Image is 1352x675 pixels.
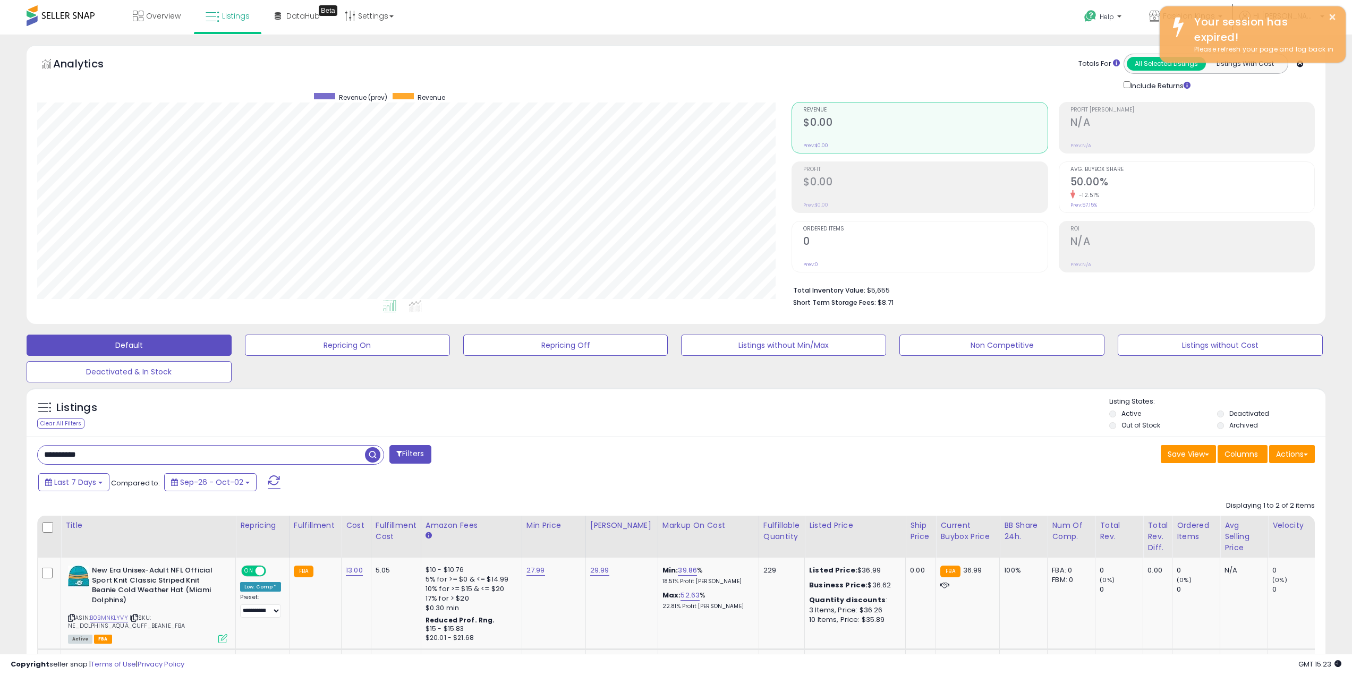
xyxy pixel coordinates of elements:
p: 22.81% Profit [PERSON_NAME] [662,603,751,610]
div: Fulfillable Quantity [763,520,800,542]
p: Listing States: [1109,397,1325,407]
div: Total Rev. [1100,520,1138,542]
h2: 50.00% [1070,176,1314,190]
div: Cost [346,520,367,531]
div: Fulfillment Cost [376,520,416,542]
div: 0 [1100,566,1143,575]
div: Listed Price [809,520,901,531]
div: $10 - $10.76 [426,566,514,575]
div: Current Buybox Price [940,520,995,542]
small: Prev: $0.00 [803,142,828,149]
div: 0 [1177,585,1220,594]
div: Clear All Filters [37,418,84,429]
button: Deactivated & In Stock [27,361,232,382]
span: Revenue [418,93,445,102]
a: 52.63 [681,590,700,601]
span: All listings currently available for purchase on Amazon [68,635,92,644]
h2: $0.00 [803,176,1047,190]
p: 18.51% Profit [PERSON_NAME] [662,578,751,585]
a: 27.99 [526,565,545,576]
span: Profit [PERSON_NAME] [1070,107,1314,113]
div: Include Returns [1116,79,1203,91]
span: $8.71 [878,297,894,307]
div: 10% for >= $15 & <= $20 [426,584,514,594]
small: FBA [940,566,960,577]
span: Sep-26 - Oct-02 [180,477,243,488]
span: Revenue [803,107,1047,113]
span: Overview [146,11,181,21]
div: Your session has expired! [1186,14,1338,45]
button: Default [27,335,232,356]
small: Prev: $0.00 [803,202,828,208]
span: Columns [1225,449,1258,459]
div: % [662,591,751,610]
span: OFF [265,567,282,576]
span: Help [1100,12,1114,21]
li: $5,655 [793,283,1307,296]
th: The percentage added to the cost of goods (COGS) that forms the calculator for Min & Max prices. [658,516,759,558]
b: Total Inventory Value: [793,286,865,295]
div: Velocity [1272,520,1311,531]
div: 3 Items, Price: $36.26 [809,605,897,615]
button: Repricing On [245,335,450,356]
small: FBA [294,566,313,577]
a: Terms of Use [91,659,136,669]
div: Ship Price [910,520,931,542]
div: Ordered Items [1177,520,1215,542]
div: 10 Items, Price: $35.89 [809,615,897,625]
h5: Listings [56,400,97,415]
div: Displaying 1 to 2 of 2 items [1226,501,1315,511]
a: Help [1076,2,1132,35]
div: 229 [763,566,796,575]
div: 0 [1272,585,1315,594]
span: Compared to: [111,478,160,488]
div: 0 [1100,585,1143,594]
b: Listed Price: [809,565,857,575]
span: Last 7 Days [54,477,96,488]
button: Actions [1269,445,1315,463]
span: Revenue (prev) [339,93,387,102]
span: | SKU: NE_DOLPHINS_AQUA_CUFF_BEANIE_FBA [68,613,185,629]
small: Prev: N/A [1070,142,1091,149]
span: Ordered Items [803,226,1047,232]
b: Reduced Prof. Rng. [426,616,495,625]
b: New Era Unisex-Adult NFL Official Sport Knit Classic Striped Knit Beanie Cold Weather Hat (Miami ... [92,566,221,608]
h2: N/A [1070,116,1314,131]
button: Listings without Cost [1118,335,1323,356]
div: Total Rev. Diff. [1147,520,1168,553]
span: 2025-10-13 15:23 GMT [1298,659,1341,669]
div: $20.01 - $21.68 [426,634,514,643]
div: ASIN: [68,566,227,642]
small: Prev: 57.15% [1070,202,1097,208]
span: Avg. Buybox Share [1070,167,1314,173]
b: Short Term Storage Fees: [793,298,876,307]
div: Repricing [240,520,285,531]
button: Filters [389,445,431,464]
div: $36.99 [809,566,897,575]
div: FBM: 0 [1052,575,1087,585]
h2: 0 [803,235,1047,250]
div: 5% for >= $0 & <= $14.99 [426,575,514,584]
div: % [662,566,751,585]
a: Privacy Policy [138,659,184,669]
small: Prev: 0 [803,261,818,268]
b: Business Price: [809,580,868,590]
a: 29.99 [590,565,609,576]
span: Profit [803,167,1047,173]
small: Amazon Fees. [426,531,432,541]
div: 0 [1272,566,1315,575]
div: Markup on Cost [662,520,754,531]
div: Fulfillment [294,520,337,531]
small: Prev: N/A [1070,261,1091,268]
button: Last 7 Days [38,473,109,491]
i: Get Help [1084,10,1097,23]
span: 36.99 [963,565,982,575]
div: Totals For [1078,59,1120,69]
button: Listings without Min/Max [681,335,886,356]
div: 100% [1004,566,1039,575]
div: BB Share 24h. [1004,520,1043,542]
div: seller snap | | [11,660,184,670]
img: 51xrJsNwalL._SL40_.jpg [68,566,89,587]
div: 0.00 [910,566,928,575]
div: Amazon Fees [426,520,517,531]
